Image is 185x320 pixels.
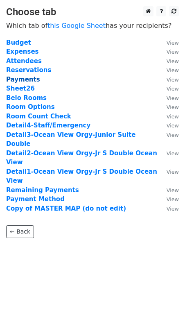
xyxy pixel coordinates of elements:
small: View [167,196,179,202]
a: Detail2-Ocean View Orgy-Jr S Double Ocean View [6,150,157,166]
a: Room Options [6,103,55,111]
small: View [167,77,179,83]
small: View [167,104,179,110]
small: View [167,40,179,46]
a: View [158,150,179,157]
small: View [167,58,179,64]
a: Detail1-Ocean View Orgy-Jr S Double Ocean View [6,168,157,185]
a: Reservations [6,66,51,74]
a: Detail3-Ocean View Orgy-Junior Suite Double [6,131,135,148]
a: Expenses [6,48,39,55]
a: Payment Method [6,195,65,203]
small: View [167,113,179,120]
a: View [158,85,179,92]
a: View [158,48,179,55]
a: Room Count Check [6,113,71,120]
a: ← Back [6,225,34,238]
a: View [158,186,179,194]
a: this Google Sheet [47,22,106,30]
a: View [158,122,179,129]
a: View [158,39,179,46]
a: Detail4-Staff/Emergency [6,122,90,129]
small: View [167,187,179,193]
a: Remaining Payments [6,186,79,194]
a: View [158,94,179,102]
a: View [158,76,179,83]
a: Belo Rooms [6,94,47,102]
a: Budget [6,39,31,46]
a: View [158,131,179,138]
a: Payments [6,76,40,83]
small: View [167,206,179,212]
small: View [167,86,179,92]
a: View [158,113,179,120]
a: View [158,66,179,74]
p: Which tab of has your recipients? [6,21,179,30]
a: View [158,103,179,111]
small: View [167,67,179,73]
a: View [158,168,179,175]
small: View [167,169,179,175]
a: View [158,205,179,212]
a: Attendees [6,57,42,65]
a: Sheet26 [6,85,35,92]
h3: Choose tab [6,6,179,18]
small: View [167,95,179,101]
iframe: Chat Widget [144,281,185,320]
a: View [158,195,179,203]
a: Copy of MASTER MAP (do not edit) [6,205,126,212]
small: View [167,150,179,157]
small: View [167,123,179,129]
a: View [158,57,179,65]
small: View [167,132,179,138]
small: View [167,49,179,55]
